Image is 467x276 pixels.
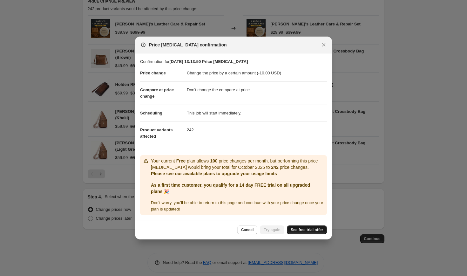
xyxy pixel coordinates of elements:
span: Scheduling [140,111,162,115]
span: Cancel [241,227,254,232]
button: Cancel [237,225,257,234]
p: Your current plan allows price changes per month, but performing this price [MEDICAL_DATA] would ... [151,158,324,170]
dd: Don't change the compare at price [187,81,327,98]
span: Don ' t worry, you ' ll be able to return to this page and continue with your price change once y... [151,200,323,211]
b: Free [176,158,186,163]
p: Confirmation for [140,59,327,65]
p: Please see our available plans to upgrade your usage limits [151,170,324,177]
dd: Change the price by a certain amount (-10.00 USD) [187,65,327,81]
span: Price [MEDICAL_DATA] confirmation [149,42,227,48]
dd: This job will start immediately. [187,105,327,121]
span: Product variants affected [140,128,173,139]
span: See free trial offer [291,227,323,232]
b: 100 [210,158,217,163]
b: [DATE] 13:13:50 Price [MEDICAL_DATA] [169,59,248,64]
span: Compare at price change [140,87,174,99]
a: See free trial offer [287,225,327,234]
b: As a first time customer, you qualify for a 14 day FREE trial on all upgraded plans 🎉 [151,183,310,194]
span: Price change [140,71,166,75]
dd: 242 [187,121,327,138]
button: Close [319,40,328,49]
b: 242 [271,165,278,170]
